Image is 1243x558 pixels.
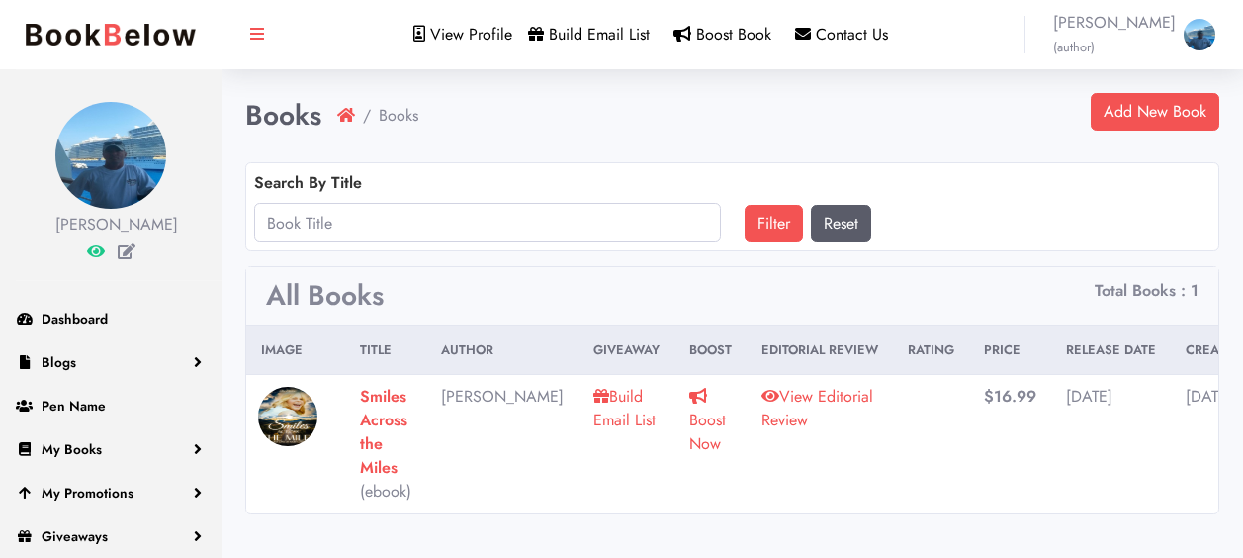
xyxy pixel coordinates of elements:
[673,23,771,46] a: Boost Book
[795,23,888,46] a: Contact Us
[1091,93,1219,131] a: Add New Book
[42,483,133,503] span: My Promotions
[969,325,1051,374] th: Price
[426,325,578,374] th: Author
[258,387,317,446] img: 1749344822.jpg
[254,203,721,242] input: Book Title
[761,385,873,431] a: View Editorial Review
[355,104,418,128] li: Books
[674,325,747,374] th: Boost
[549,23,650,46] span: Build Email List
[984,385,1036,408] b: $16.99
[55,102,166,209] img: 1749344284.JPG
[528,23,650,46] a: Build Email List
[1051,374,1171,513] td: [DATE]
[337,104,418,128] nav: breadcrumb
[1053,11,1176,58] span: [PERSON_NAME]
[245,99,321,133] h1: Books
[345,325,426,374] th: Title
[430,23,512,46] span: View Profile
[689,385,726,455] a: Boost Now
[426,374,578,513] td: [PERSON_NAME]
[360,385,407,479] a: Smiles Across the Miles
[246,325,345,374] th: Image
[1184,19,1215,50] img: 1749344284.JPG
[55,213,166,236] div: [PERSON_NAME]
[42,309,108,328] span: Dashboard
[42,352,76,372] span: Blogs
[254,171,362,195] label: Search By Title
[593,385,656,431] a: Build Email List
[747,325,893,374] th: Editorial Review
[1051,325,1171,374] th: Release Date
[16,14,206,55] img: bookbelow.PNG
[266,279,384,313] h3: All Books
[42,396,106,416] span: Pen Name
[816,23,888,46] span: Contact Us
[42,526,108,546] span: Giveaways
[893,325,969,374] th: Rating
[1053,38,1095,56] small: (author)
[345,374,426,513] td: (ebook)
[1095,279,1199,303] li: Total Books : 1
[413,23,512,46] a: View Profile
[811,205,871,242] a: Reset
[42,439,102,459] span: My Books
[696,23,771,46] span: Boost Book
[745,205,803,242] button: Filter
[578,325,674,374] th: Giveaway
